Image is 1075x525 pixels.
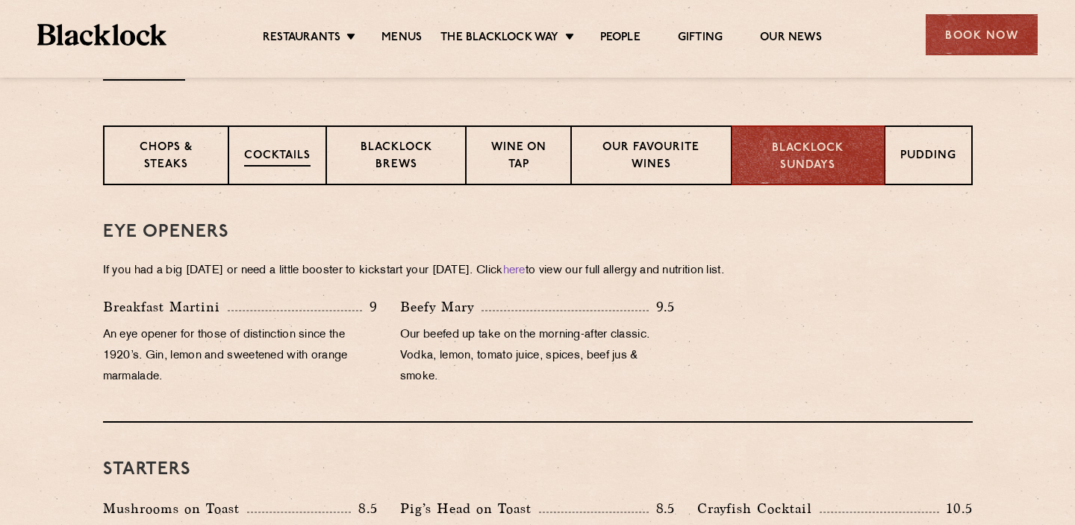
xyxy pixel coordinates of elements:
[587,140,716,175] p: Our favourite wines
[362,297,378,317] p: 9
[400,325,675,388] p: Our beefed up take on the morning-after classic. Vodka, lemon, tomato juice, spices, beef jus & s...
[678,31,723,47] a: Gifting
[381,31,422,47] a: Menus
[342,140,451,175] p: Blacklock Brews
[263,31,340,47] a: Restaurants
[400,296,482,317] p: Beefy Mary
[103,296,228,317] p: Breakfast Martini
[747,140,868,174] p: Blacklock Sundays
[900,148,956,167] p: Pudding
[400,498,539,519] p: Pig’s Head on Toast
[103,498,247,519] p: Mushrooms on Toast
[119,140,213,175] p: Chops & Steaks
[697,498,820,519] p: Crayfish Cocktail
[939,499,972,518] p: 10.5
[440,31,558,47] a: The Blacklock Way
[600,31,641,47] a: People
[244,148,311,167] p: Cocktails
[103,261,973,282] p: If you had a big [DATE] or need a little booster to kickstart your [DATE]. Click to view our full...
[760,31,822,47] a: Our News
[103,223,973,242] h3: Eye openers
[649,499,676,518] p: 8.5
[482,140,555,175] p: Wine on Tap
[926,14,1038,55] div: Book Now
[503,265,526,276] a: here
[649,297,676,317] p: 9.5
[103,325,378,388] p: An eye opener for those of distinction since the 1920’s. Gin, lemon and sweetened with orange mar...
[37,24,166,46] img: BL_Textured_Logo-footer-cropped.svg
[103,460,973,479] h3: Starters
[351,499,378,518] p: 8.5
